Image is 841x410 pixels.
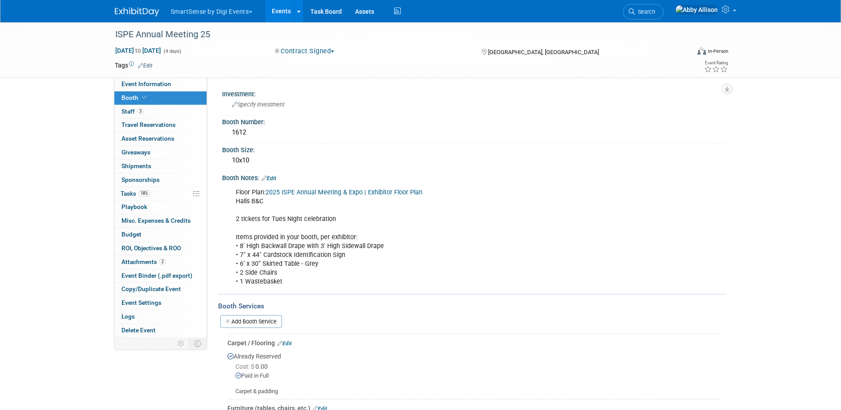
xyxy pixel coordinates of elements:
div: 10x10 [229,154,720,167]
div: Event Format [638,46,729,59]
span: Staff [121,108,144,115]
div: Booth Size: [222,143,727,154]
div: 1612 [229,126,720,139]
span: Search [635,8,655,15]
a: Copy/Duplicate Event [114,283,207,296]
img: Abby Allison [675,5,718,15]
a: Logs [114,310,207,323]
span: Shipments [121,162,151,170]
div: Booth Notes: [222,171,727,183]
span: 3 [137,108,144,114]
span: Asset Reservations [121,135,174,142]
a: Budget [114,228,207,241]
a: Delete Event [114,324,207,337]
a: ROI, Objectives & ROO [114,242,207,255]
span: [DATE] [DATE] [115,47,161,55]
a: Edit [138,63,153,69]
span: Booth [121,94,149,101]
div: Paid in Full [235,372,720,380]
div: Booth Number: [222,115,727,126]
span: 0.00 [235,363,271,370]
span: ROI, Objectives & ROO [121,244,181,252]
span: Playbook [121,203,147,210]
a: Event Settings [114,296,207,310]
span: Event Information [121,80,171,87]
a: Staff3 [114,105,207,118]
a: Search [623,4,664,20]
a: Misc. Expenses & Credits [114,214,207,228]
span: Misc. Expenses & Credits [121,217,191,224]
a: Event Binder (.pdf export) [114,269,207,283]
a: Asset Reservations [114,132,207,146]
span: Attachments [121,258,166,265]
span: Specify investment [232,101,285,108]
span: 2 [159,258,166,265]
a: Edit [262,175,276,181]
div: Carpet & padding [227,380,720,396]
span: Giveaways [121,149,150,156]
span: Logs [121,313,135,320]
div: Carpet / Flooring [227,339,720,347]
div: In-Person [708,48,728,55]
a: 2025 ISPE Annual Meeting & Expo | Exhibitor Floor Plan [266,189,422,196]
img: ExhibitDay [115,8,159,16]
div: Already Reserved [227,347,720,396]
a: Add Booth Service [220,315,282,328]
i: Booth reservation complete [142,95,147,100]
span: Delete Event [121,327,156,334]
span: 18% [138,190,150,197]
a: Travel Reservations [114,118,207,132]
a: Sponsorships [114,173,207,187]
div: Floor Plan: Halls B&C 2 tickets for Tues Night celebration Items provided in your booth, per exhi... [230,184,629,291]
span: to [134,47,142,54]
a: Event Information [114,78,207,91]
td: Toggle Event Tabs [188,338,207,349]
a: Giveaways [114,146,207,159]
td: Tags [115,61,153,70]
span: Event Binder (.pdf export) [121,272,192,279]
button: Contract Signed [271,47,338,56]
span: Travel Reservations [121,121,176,128]
a: Attachments2 [114,256,207,269]
div: ISPE Annual Meeting 25 [112,27,677,43]
div: Booth Services [218,301,727,311]
a: Playbook [114,201,207,214]
span: Sponsorships [121,176,160,183]
div: Event Rating [704,61,728,65]
span: Copy/Duplicate Event [121,285,181,292]
a: Shipments [114,160,207,173]
span: Cost: $ [235,363,255,370]
a: Tasks18% [114,187,207,201]
div: Investment: [222,87,727,99]
a: Edit [277,340,292,347]
span: Tasks [121,190,150,197]
td: Personalize Event Tab Strip [173,338,189,349]
span: Budget [121,231,141,238]
span: Event Settings [121,299,161,306]
a: Booth [114,91,207,105]
span: [GEOGRAPHIC_DATA], [GEOGRAPHIC_DATA] [488,49,599,55]
span: (4 days) [163,48,181,54]
img: Format-Inperson.png [697,47,706,55]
